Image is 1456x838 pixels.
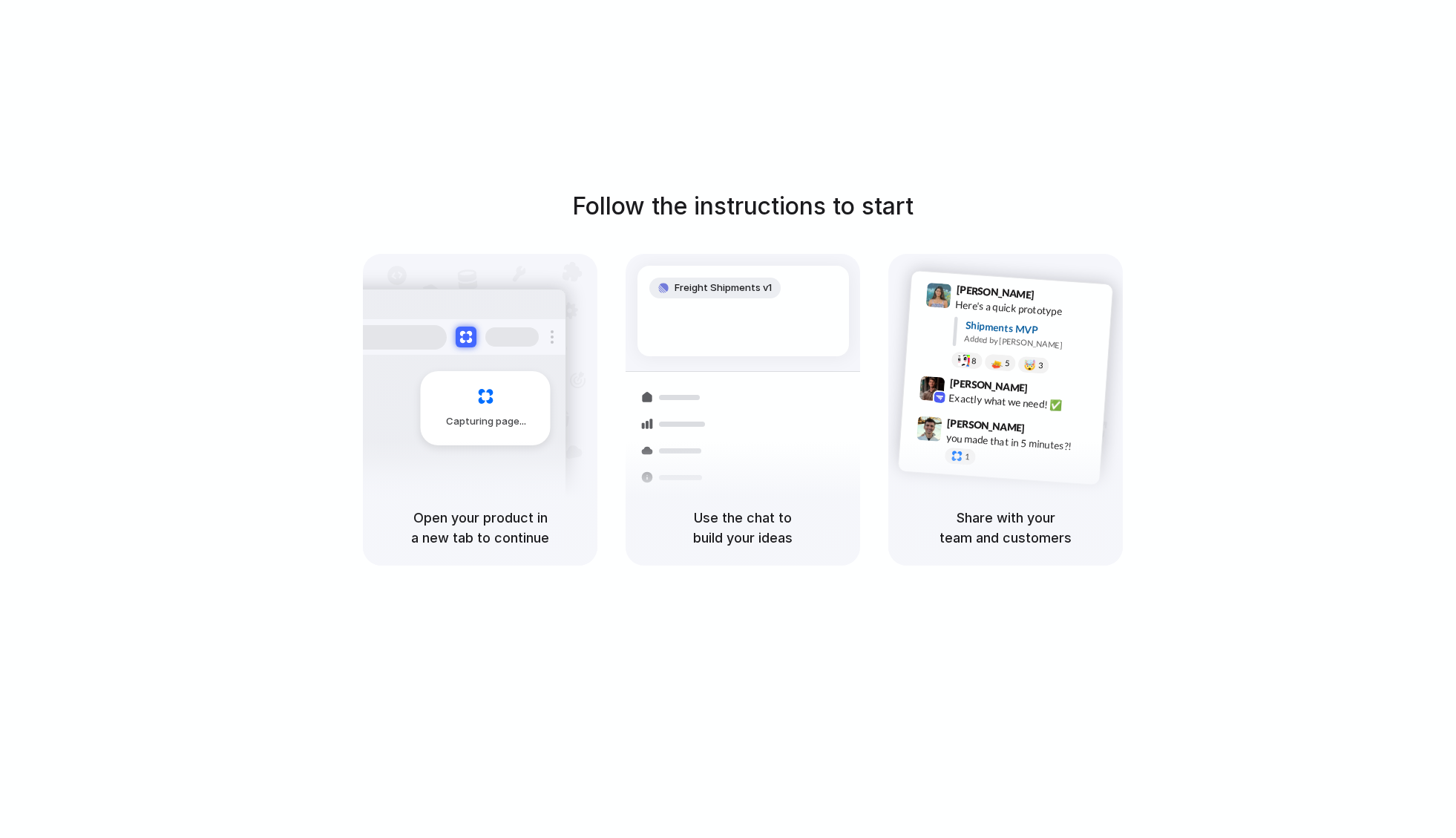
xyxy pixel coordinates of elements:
div: Exactly what we need! ✅ [948,390,1097,415]
h5: Share with your team and customers [906,508,1105,548]
span: Freight Shipments v1 [675,281,772,295]
span: 9:41 AM [1039,289,1069,307]
span: 8 [971,357,977,365]
span: [PERSON_NAME] [947,415,1026,436]
span: [PERSON_NAME] [956,281,1034,303]
h5: Use the chat to build your ideas [643,508,842,548]
h5: Open your product in a new tab to continue [381,508,580,548]
span: 9:42 AM [1032,382,1063,399]
span: 1 [965,453,970,461]
span: 9:47 AM [1029,422,1060,439]
div: 🤯 [1024,359,1037,370]
span: [PERSON_NAME] [949,375,1028,396]
div: Here's a quick prototype [955,297,1104,322]
span: Capturing page [446,414,528,429]
div: Added by [PERSON_NAME] [964,333,1101,354]
div: Shipments MVP [965,318,1102,342]
div: you made that in 5 minutes?! [945,430,1094,455]
span: 5 [1005,359,1010,367]
h1: Follow the instructions to start [572,189,914,224]
span: 3 [1038,361,1043,370]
